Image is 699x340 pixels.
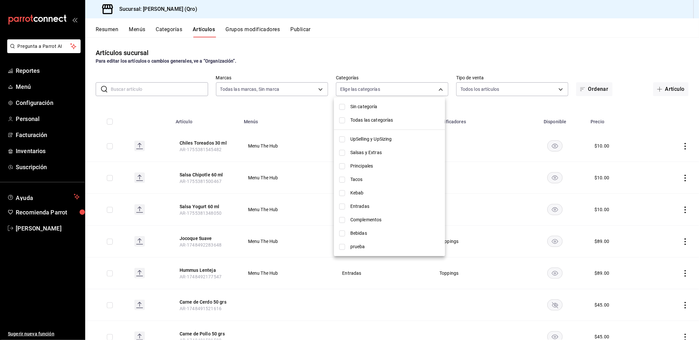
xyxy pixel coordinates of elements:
span: Salsas y Extras [350,149,440,156]
span: Tacos [350,176,440,183]
span: Bebidas [350,230,440,237]
span: Principales [350,163,440,170]
span: Complementos [350,216,440,223]
span: Kebab [350,190,440,196]
span: prueba [350,243,440,250]
span: Sin categoría [350,103,440,110]
span: Todas las categorías [350,117,440,124]
span: UpSelling y UpSizing [350,136,440,143]
span: Entradas [350,203,440,210]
